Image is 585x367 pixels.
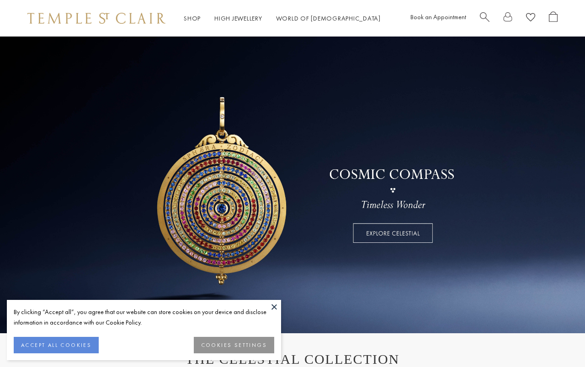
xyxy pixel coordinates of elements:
a: View Wishlist [526,11,535,26]
a: High JewelleryHigh Jewellery [214,14,262,22]
nav: Main navigation [184,13,381,24]
a: ShopShop [184,14,201,22]
button: COOKIES SETTINGS [194,337,274,353]
button: ACCEPT ALL COOKIES [14,337,99,353]
h1: THE CELESTIAL COLLECTION [37,351,548,367]
a: World of [DEMOGRAPHIC_DATA]World of [DEMOGRAPHIC_DATA] [276,14,381,22]
a: Open Shopping Bag [549,11,558,26]
img: Temple St. Clair [27,13,165,24]
a: Search [480,11,489,26]
a: Book an Appointment [410,13,466,21]
div: By clicking “Accept all”, you agree that our website can store cookies on your device and disclos... [14,307,274,328]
